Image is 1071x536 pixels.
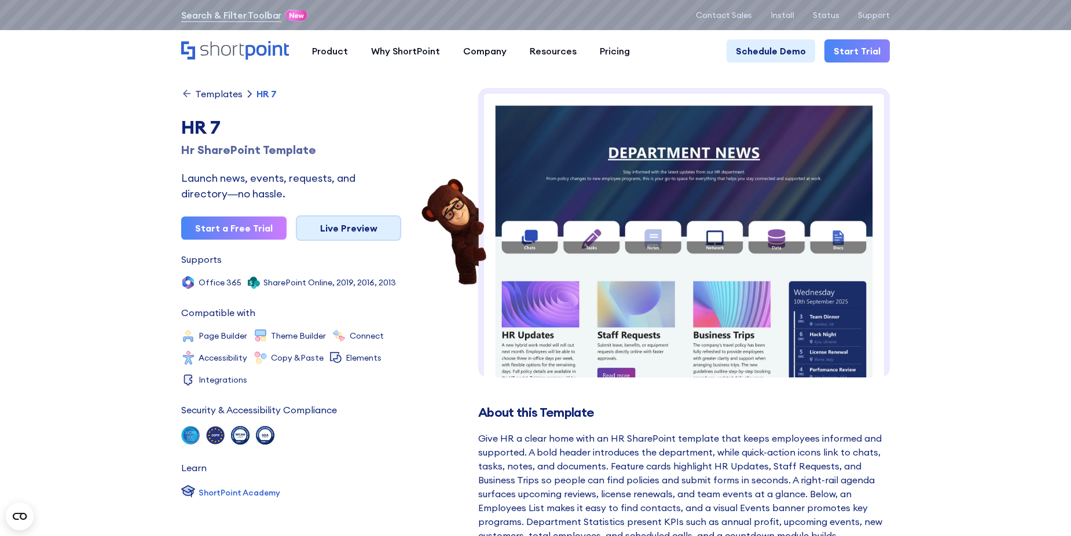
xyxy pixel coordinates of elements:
[271,354,324,362] div: Copy &Paste
[181,41,289,61] a: Home
[181,255,222,264] div: Supports
[195,89,243,98] div: Templates
[452,39,518,63] a: Company
[181,463,207,472] div: Learn
[530,44,577,58] div: Resources
[263,278,396,287] div: SharePoint Online, 2019, 2016, 2013
[199,487,280,499] div: ShortPoint Academy
[1013,480,1071,536] iframe: Chat Widget
[463,44,507,58] div: Company
[181,141,401,159] div: Hr SharePoint Template
[300,39,360,63] a: Product
[271,332,326,340] div: Theme Builder
[199,278,241,287] div: Office 365
[858,10,890,20] a: Support
[181,216,287,240] a: Start a Free Trial
[256,89,277,98] div: HR 7
[588,39,641,63] a: Pricing
[478,405,890,420] h2: About this Template
[813,10,839,20] a: Status
[346,354,382,362] div: Elements
[824,39,890,63] a: Start Trial
[181,113,401,141] div: HR 7
[312,44,348,58] div: Product
[181,484,280,501] a: ShortPoint Academy
[199,332,247,340] div: Page Builder
[518,39,588,63] a: Resources
[199,376,247,384] div: Integrations
[181,426,200,445] img: soc 2
[350,332,384,340] div: Connect
[6,502,34,530] button: Open CMP widget
[371,44,440,58] div: Why ShortPoint
[181,405,337,414] div: Security & Accessibility Compliance
[199,354,247,362] div: Accessibility
[181,88,243,100] a: Templates
[296,215,401,241] a: Live Preview
[771,10,794,20] a: Install
[181,8,281,22] a: Search & Filter Toolbar
[696,10,752,20] a: Contact Sales
[181,308,255,317] div: Compatible with
[181,170,401,201] div: Launch news, events, requests, and directory—no hassle.
[727,39,815,63] a: Schedule Demo
[360,39,452,63] a: Why ShortPoint
[600,44,630,58] div: Pricing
